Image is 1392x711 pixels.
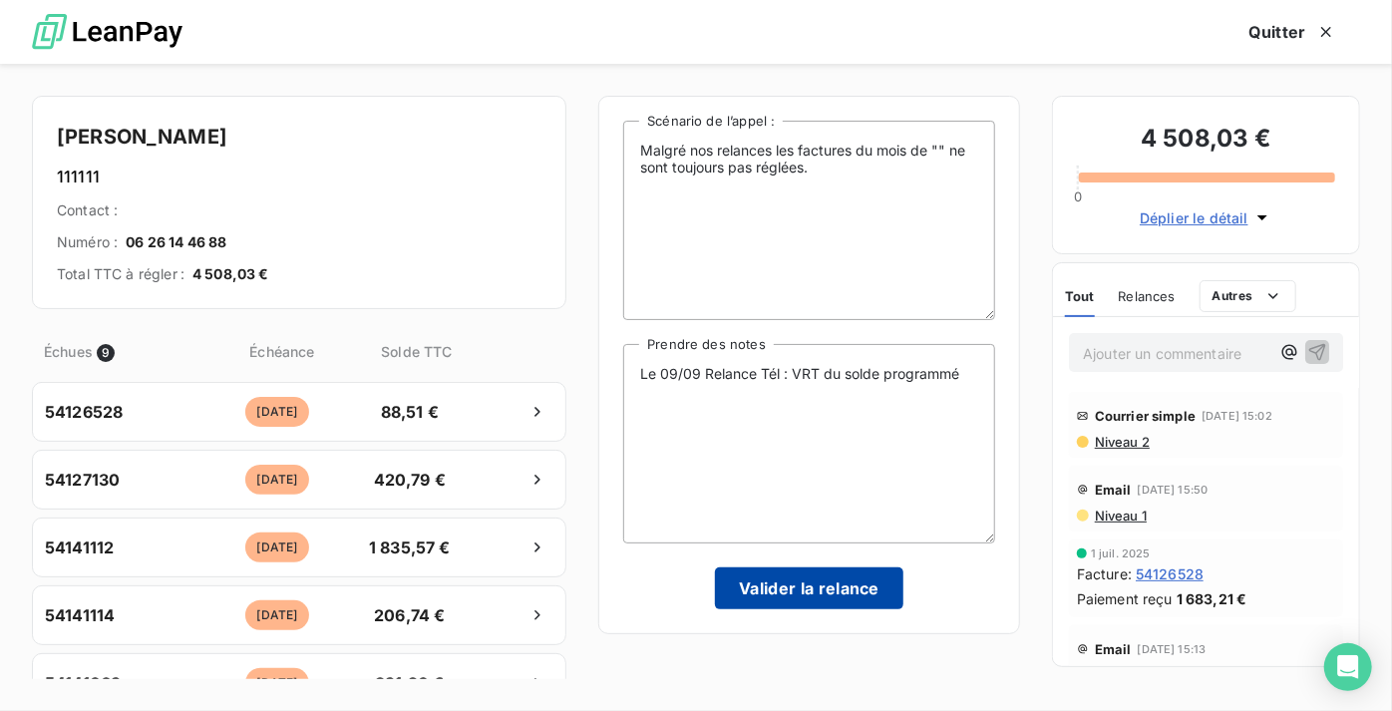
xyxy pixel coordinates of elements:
[357,468,462,492] span: 420,79 €
[357,535,462,559] span: 1 835,57 €
[1200,280,1296,312] button: Autres
[1119,288,1176,304] span: Relances
[57,264,184,284] span: Total TTC à régler :
[1093,508,1147,524] span: Niveau 1
[623,344,995,543] textarea: Le 09/09 Relance Tél : VRT du solde programmé
[45,671,121,695] span: 54141069
[57,232,118,252] span: Numéro :
[245,668,310,698] span: [DATE]
[623,121,995,320] textarea: Malgré nos relances les factures du mois de "" ne sont toujours pas réglées.
[357,671,462,695] span: 391,20 €
[32,5,182,60] img: logo LeanPay
[245,600,310,630] span: [DATE]
[45,468,120,492] span: 54127130
[245,533,310,562] span: [DATE]
[1074,188,1082,204] span: 0
[1134,206,1278,229] button: Déplier le détail
[1091,547,1151,559] span: 1 juil. 2025
[1324,643,1372,691] div: Open Intercom Messenger
[204,341,361,362] span: Échéance
[57,121,541,153] h4: [PERSON_NAME]
[45,535,114,559] span: 54141112
[1093,434,1150,450] span: Niveau 2
[1065,288,1095,304] span: Tout
[1136,563,1204,584] span: 54126528
[1140,207,1248,228] span: Déplier le détail
[1138,484,1209,496] span: [DATE] 15:50
[1077,121,1335,161] h3: 4 508,03 €
[45,400,123,424] span: 54126528
[1095,482,1132,498] span: Email
[1138,643,1207,655] span: [DATE] 15:13
[44,341,93,362] span: Échues
[57,165,541,188] h6: 111111
[1202,410,1272,422] span: [DATE] 15:02
[1177,588,1247,609] span: 1 683,21 €
[1095,408,1196,424] span: Courrier simple
[245,465,310,495] span: [DATE]
[1225,11,1360,53] button: Quitter
[97,344,115,362] span: 9
[1095,641,1132,657] span: Email
[57,200,118,220] span: Contact :
[126,232,226,252] span: 06 26 14 46 88
[357,400,462,424] span: 88,51 €
[192,264,269,284] span: 4 508,03 €
[245,397,310,427] span: [DATE]
[357,603,462,627] span: 206,74 €
[1077,563,1132,584] span: Facture :
[715,567,903,609] button: Valider la relance
[364,341,469,362] span: Solde TTC
[45,603,115,627] span: 54141114
[1077,588,1173,609] span: Paiement reçu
